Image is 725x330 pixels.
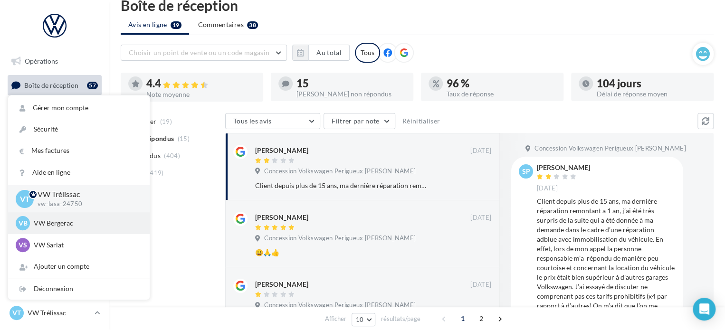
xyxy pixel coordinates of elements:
span: Boîte de réception [24,81,78,89]
a: Aide en ligne [8,162,150,183]
p: VW Trélissac [28,308,91,318]
a: Opérations [6,51,104,71]
div: 96 % [447,78,556,89]
span: Concession Volkswagen Perigueux [PERSON_NAME] [264,167,416,176]
a: Visibilité en ligne [6,99,104,119]
p: vw-lasa-24750 [38,200,134,208]
a: Campagnes DataOnDemand [6,249,104,277]
a: Sécurité [8,119,150,140]
button: Au total [292,45,350,61]
span: Opérations [25,57,58,65]
button: Tous les avis [225,113,320,129]
div: 15 [296,78,406,89]
div: Délai de réponse moyen [597,91,706,97]
a: Boîte de réception57 [6,75,104,95]
button: Au total [308,45,350,61]
a: Contacts [6,147,104,167]
div: Note moyenne [146,91,256,98]
span: VS [19,240,27,250]
div: [PERSON_NAME] [255,213,308,222]
div: Client depuis plus de 15 ans, ma dernière réparation remontant a 1 an, j’ai été très surpris de l... [255,181,429,190]
a: Médiathèque [6,170,104,190]
div: 4.4 [146,78,256,89]
button: Filtrer par note [324,113,395,129]
div: Ajouter un compte [8,256,150,277]
span: Afficher [325,314,346,323]
a: VT VW Trélissac [8,304,102,322]
span: 1 [455,311,470,326]
span: [DATE] [470,147,491,155]
span: 10 [356,316,364,323]
a: PLV et print personnalisable [6,217,104,245]
span: [DATE] [537,184,558,193]
a: Campagnes [6,123,104,143]
span: Choisir un point de vente ou un code magasin [129,48,269,57]
a: Calendrier [6,194,104,214]
div: Taux de réponse [447,91,556,97]
span: (19) [160,118,172,125]
span: sp [522,167,530,176]
div: Tous [355,43,380,63]
div: Déconnexion [8,278,150,300]
span: Concession Volkswagen Perigueux [PERSON_NAME] [264,234,416,243]
span: 2 [474,311,489,326]
div: 104 jours [597,78,706,89]
span: Tous les avis [233,117,272,125]
span: VT [12,308,21,318]
div: [PERSON_NAME] [255,146,308,155]
p: VW Trélissac [38,189,134,200]
span: VT [20,193,30,204]
span: (419) [148,169,164,177]
a: Mes factures [8,140,150,161]
div: [PERSON_NAME] [537,164,590,171]
span: VB [19,218,28,228]
span: (404) [164,152,180,160]
button: 10 [352,313,376,326]
span: Concession Volkswagen Perigueux [PERSON_NAME] [534,144,686,153]
span: résultats/page [381,314,420,323]
a: Gérer mon compte [8,97,150,119]
div: 57 [87,82,98,89]
div: [PERSON_NAME] [255,280,308,289]
div: [PERSON_NAME] non répondus [296,91,406,97]
span: [DATE] [470,214,491,222]
div: 38 [247,21,258,29]
p: VW Sarlat [34,240,138,250]
button: Choisir un point de vente ou un code magasin [121,45,287,61]
button: Réinitialiser [399,115,444,127]
span: [DATE] [470,281,491,289]
span: Concession Volkswagen Perigueux [PERSON_NAME] [264,301,416,310]
div: 😀🙏👍 [255,248,429,257]
p: VW Bergerac [34,218,138,228]
div: Open Intercom Messenger [693,298,715,321]
span: Commentaires [198,20,244,29]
